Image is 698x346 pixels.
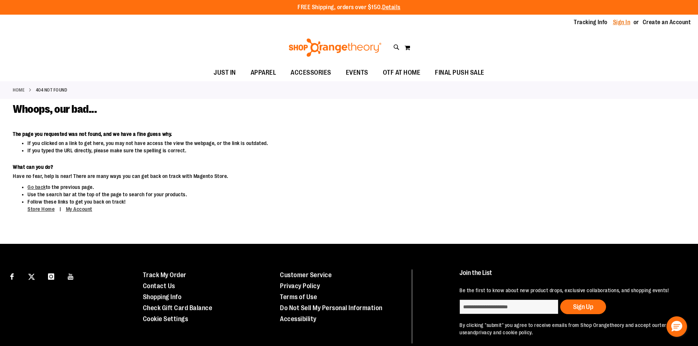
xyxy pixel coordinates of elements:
[560,300,606,314] button: Sign Up
[36,87,67,93] strong: 404 Not Found
[346,64,368,81] span: EVENTS
[27,183,545,191] li: to the previous page.
[291,64,331,81] span: ACCESSORIES
[382,4,400,11] a: Details
[428,64,492,81] a: FINAL PUSH SALE
[13,172,545,180] dd: Have no fear, help is near! There are many ways you can get back on track with Magento Store.
[64,269,77,282] a: Visit our Youtube page
[45,269,58,282] a: Visit our Instagram page
[27,147,545,154] li: If you typed the URL directly, please make sure the spelling is correct.
[435,64,484,81] span: FINAL PUSH SALE
[376,64,428,81] a: OTF AT HOME
[143,315,188,323] a: Cookie Settings
[251,64,276,81] span: APPAREL
[5,269,18,282] a: Visit our Facebook page
[280,282,320,290] a: Privacy Policy
[613,18,631,26] a: Sign In
[143,293,182,301] a: Shopping Info
[13,163,545,171] dt: What can you do?
[13,130,545,138] dt: The page you requested was not found, and we have a fine guess why.
[280,315,317,323] a: Accessibility
[143,271,186,279] a: Track My Order
[459,300,558,314] input: enter email
[459,269,681,283] h4: Join the List
[280,304,383,312] a: Do Not Sell My Personal Information
[574,18,607,26] a: Tracking Info
[206,64,243,81] a: JUST IN
[28,274,35,280] img: Twitter
[25,269,38,282] a: Visit our X page
[56,203,65,216] span: |
[27,184,46,190] a: Go back
[27,206,55,212] a: Store Home
[298,3,400,12] p: FREE Shipping, orders over $150.
[288,38,383,57] img: Shop Orangetheory
[243,64,284,81] a: APPAREL
[143,304,213,312] a: Check Gift Card Balance
[27,198,545,213] li: Follow these links to get you back on track!
[339,64,376,81] a: EVENTS
[13,87,25,93] a: Home
[280,293,317,301] a: Terms of Use
[643,18,691,26] a: Create an Account
[214,64,236,81] span: JUST IN
[27,139,545,147] li: If you clicked on a link to get here, you may not have access the view the webpage, or the link i...
[459,287,681,294] p: Be the first to know about new product drops, exclusive collaborations, and shopping events!
[459,321,681,336] p: By clicking "submit" you agree to receive emails from Shop Orangetheory and accept our and
[666,316,687,337] button: Hello, have a question? Let’s chat.
[27,191,545,198] li: Use the search bar at the top of the page to search for your products.
[476,330,533,335] a: privacy and cookie policy.
[283,64,339,81] a: ACCESSORIES
[280,271,332,279] a: Customer Service
[383,64,421,81] span: OTF AT HOME
[13,103,97,115] span: Whoops, our bad...
[573,303,593,310] span: Sign Up
[66,206,92,212] a: My Account
[143,282,175,290] a: Contact Us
